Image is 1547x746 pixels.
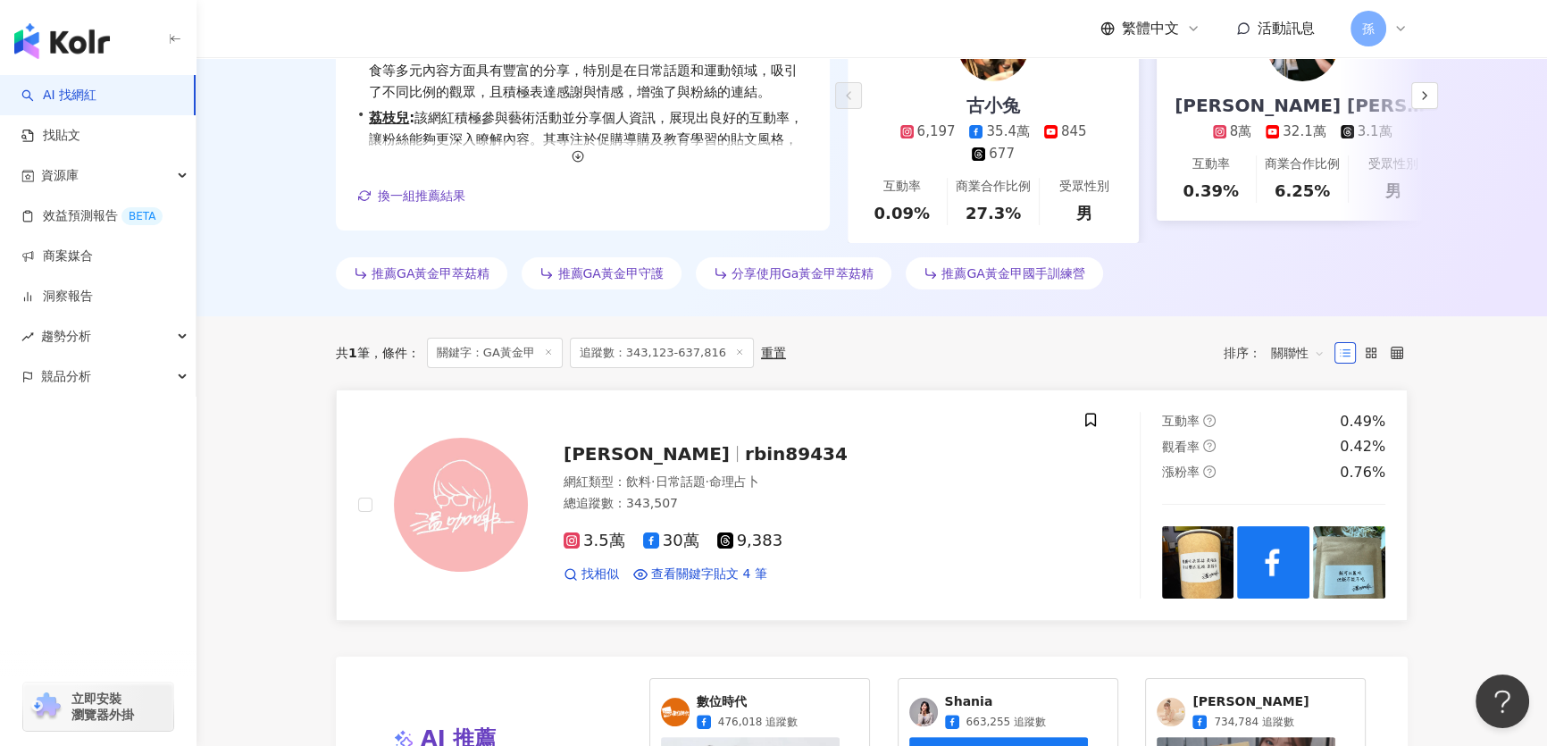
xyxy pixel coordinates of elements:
a: KOL Avatar[PERSON_NAME]rbin89434網紅類型：飲料·日常話題·命理占卜總追蹤數：343,5073.5萬30萬9,383找相似查看關鍵字貼文 4 筆互動率questio... [336,390,1408,621]
div: 排序： [1224,339,1334,367]
div: 0.39% [1183,180,1238,202]
span: question-circle [1203,415,1216,427]
div: 8萬 [1230,122,1252,141]
span: Shania [945,693,1046,711]
span: · [705,474,708,489]
div: 共 筆 [336,346,370,360]
span: · [651,474,655,489]
span: 漲粉率 [1162,465,1200,479]
div: 677 [989,145,1015,163]
span: 換一組推薦結果 [378,189,465,203]
span: 數位時代 [697,693,798,711]
div: • [357,107,808,172]
span: 繁體中文 [1122,19,1179,38]
div: [PERSON_NAME] [PERSON_NAME] [1157,93,1448,118]
img: KOL Avatar [394,438,528,572]
span: 關鍵字：GA黃金甲 [427,338,563,368]
div: 網紅類型 ： [564,474,1061,491]
span: 推薦GA黃金甲守護 [557,266,663,281]
img: logo [14,23,110,59]
span: question-circle [1203,465,1216,478]
div: 0.42% [1340,437,1385,457]
div: 互動率 [1192,155,1230,173]
div: 互動率 [883,178,921,196]
span: 30萬 [643,532,699,550]
div: 35.4萬 [986,122,1029,141]
a: 荔枝兒 [369,110,409,126]
span: 命理占卜 [709,474,759,489]
span: 趨勢分析 [41,316,91,356]
div: 3.1萬 [1358,122,1392,141]
span: 日常話題 [655,474,705,489]
div: 商業合作比例 [1265,155,1340,173]
a: KOL Avatar[PERSON_NAME]734,784 追蹤數 [1157,693,1354,731]
a: 找貼文 [21,127,80,145]
div: 845 [1061,122,1087,141]
div: 6.25% [1275,180,1330,202]
div: 總追蹤數 ： 343,507 [564,495,1061,513]
span: 觀看率 [1162,440,1200,454]
a: 效益預測報告BETA [21,207,163,225]
div: 男 [1385,180,1401,202]
span: 476,018 追蹤數 [718,714,798,730]
div: 32.1萬 [1283,122,1325,141]
span: 查看關鍵字貼文 4 筆 [651,566,767,583]
div: 男 [1076,202,1092,224]
iframe: Help Scout Beacon - Open [1476,675,1529,728]
span: 9,383 [717,532,783,550]
a: 查看關鍵字貼文 4 筆 [633,566,767,583]
img: KOL Avatar [909,698,938,726]
span: 活動訊息 [1258,20,1315,37]
span: 1 [348,346,357,360]
a: 洞察報告 [21,288,93,306]
a: [PERSON_NAME] [PERSON_NAME]8萬32.1萬3.1萬互動率0.39%商業合作比例6.25%受眾性別男 [1157,43,1448,221]
a: searchAI 找網紅 [21,87,96,105]
span: rise [21,331,34,343]
span: [PERSON_NAME] [1192,693,1309,711]
span: 條件 ： [370,346,420,360]
a: KOL AvatarShania663,255 追蹤數 [909,693,1107,731]
span: : [409,110,414,126]
span: 追蹤數：343,123-637,816 [570,338,754,368]
span: rbin89434 [745,443,848,465]
div: 受眾性別 [1059,178,1109,196]
img: chrome extension [29,692,63,721]
a: 古小兔6,19735.4萬845677互動率0.09%商業合作比例27.3%受眾性別男 [848,43,1139,243]
img: post-image [1162,526,1234,599]
img: post-image [1313,526,1385,599]
span: 該網紅積極參與藝術活動並分享個人資訊，展現出良好的互動率，讓粉絲能夠更深入瞭解內容。其專注於促購導購及教育學習的貼文風格，能有效吸引對產品感興趣的受眾，增加品牌曝光及影響力。 [369,107,808,172]
img: KOL Avatar [661,698,690,726]
a: chrome extension立即安裝 瀏覽器外掛 [23,683,173,731]
div: 重置 [761,346,786,360]
img: KOL Avatar [1157,698,1185,726]
div: 商業合作比例 [956,178,1031,196]
div: 0.09% [874,202,929,224]
span: 分享使用Ga黃金甲萃菇精 [732,266,874,281]
span: 關聯性 [1271,339,1325,367]
a: KOL Avatar數位時代476,018 追蹤數 [661,693,858,731]
a: 找相似 [564,566,619,583]
div: 0.49% [1340,412,1385,432]
div: 0.76% [1340,463,1385,482]
span: 663,255 追蹤數 [966,714,1046,730]
span: 推薦GA黃金甲萃菇精 [372,266,489,281]
span: 飲料 [626,474,651,489]
div: 6,197 [917,122,956,141]
span: question-circle [1203,440,1216,452]
span: 此網紅在日常生活、財經、美食等多元內容方面具有豐富的分享，特別是在日常話題和運動領域，吸引了不同比例的觀眾，且積極表達感謝與情感，增強了與粉絲的連結。 [369,38,808,103]
div: • [357,38,808,103]
span: 競品分析 [41,356,91,397]
div: 古小兔 [949,93,1038,118]
a: 商案媒合 [21,247,93,265]
span: [PERSON_NAME] [564,443,730,465]
span: 資源庫 [41,155,79,196]
span: 立即安裝 瀏覽器外掛 [71,691,134,723]
div: 27.3% [966,202,1021,224]
div: 受眾性別 [1368,155,1418,173]
span: 找相似 [581,566,619,583]
span: 推薦GA黃金甲國手訓練營 [941,266,1084,281]
img: post-image [1237,526,1309,599]
span: 孫 [1362,19,1375,38]
span: 互動率 [1162,414,1200,428]
span: 3.5萬 [564,532,625,550]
